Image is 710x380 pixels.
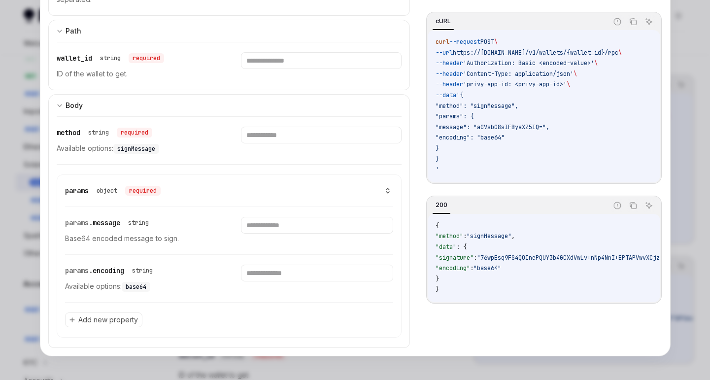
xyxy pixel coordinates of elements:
[436,285,439,293] span: }
[456,243,467,251] span: : {
[436,59,463,67] span: --header
[436,232,463,240] span: "method"
[65,217,153,229] div: params.message
[480,38,494,46] span: POST
[436,38,449,46] span: curl
[433,15,454,27] div: cURL
[436,166,439,173] span: '
[463,232,467,240] span: :
[125,186,161,196] div: required
[65,233,217,244] p: Base64 encoded message to sign.
[436,243,456,251] span: "data"
[436,222,439,230] span: {
[436,112,473,120] span: "params": {
[436,134,505,141] span: "encoding": "base64"
[65,266,93,275] span: params.
[117,145,155,153] span: signMessage
[117,128,152,138] div: required
[66,100,83,111] div: Body
[627,199,640,212] button: Copy the contents from the code block
[473,254,477,262] span: :
[436,70,463,78] span: --header
[57,52,164,64] div: wallet_id
[57,127,152,138] div: method
[436,80,463,88] span: --header
[627,15,640,28] button: Copy the contents from the code block
[456,91,463,99] span: '{
[463,70,574,78] span: 'Content-Type: application/json'
[511,232,515,240] span: ,
[433,199,450,211] div: 200
[449,38,480,46] span: --request
[642,15,655,28] button: Ask AI
[567,80,570,88] span: \
[618,49,622,57] span: \
[436,49,453,57] span: --url
[436,275,439,283] span: }
[463,59,594,67] span: 'Authorization: Basic <encoded-value>'
[65,186,89,195] span: params
[642,199,655,212] button: Ask AI
[436,264,470,272] span: "encoding"
[65,185,161,197] div: params
[65,312,142,327] button: Add new property
[66,25,81,37] div: Path
[436,254,473,262] span: "signature"
[470,264,473,272] span: :
[611,15,624,28] button: Report incorrect code
[93,266,124,275] span: encoding
[594,59,598,67] span: \
[65,280,217,292] p: Available options:
[453,49,618,57] span: https://[DOMAIN_NAME]/v1/wallets/{wallet_id}/rpc
[436,123,549,131] span: "message": "aGVsbG8sIFByaXZ5IQ=",
[473,264,501,272] span: "base64"
[57,142,217,154] p: Available options:
[467,232,511,240] span: "signMessage"
[65,218,93,227] span: params.
[463,80,567,88] span: 'privy-app-id: <privy-app-id>'
[57,68,217,80] p: ID of the wallet to get.
[436,155,439,163] span: }
[93,218,120,227] span: message
[611,199,624,212] button: Report incorrect code
[78,315,138,325] span: Add new property
[494,38,498,46] span: \
[48,20,410,42] button: expand input section
[436,91,456,99] span: --data
[436,144,439,152] span: }
[129,53,164,63] div: required
[57,54,92,63] span: wallet_id
[48,94,410,116] button: expand input section
[57,128,80,137] span: method
[65,265,157,276] div: params.encoding
[574,70,577,78] span: \
[126,283,146,291] span: base64
[436,102,518,110] span: "method": "signMessage",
